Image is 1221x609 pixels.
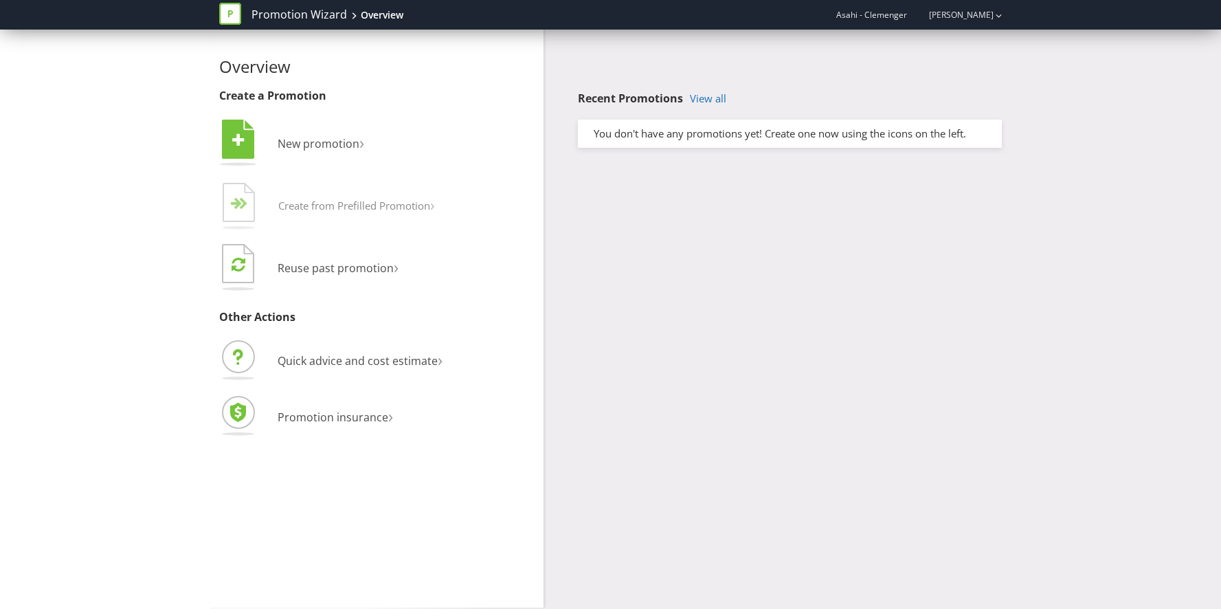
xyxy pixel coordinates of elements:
[394,255,399,278] span: ›
[583,126,996,141] div: You don't have any promotions yet! Create one now using the icons on the left.
[239,197,248,210] tspan: 
[690,93,726,104] a: View all
[430,194,435,215] span: ›
[915,9,994,21] a: [PERSON_NAME]
[219,179,436,234] button: Create from Prefilled Promotion›
[219,58,534,76] h2: Overview
[388,404,393,427] span: ›
[578,91,683,106] span: Recent Promotions
[219,311,534,324] h3: Other Actions
[232,133,245,148] tspan: 
[278,410,388,425] span: Promotion insurance
[361,8,403,22] div: Overview
[232,256,245,272] tspan: 
[278,353,438,368] span: Quick advice and cost estimate
[278,261,394,276] span: Reuse past promotion
[278,136,359,151] span: New promotion
[219,353,443,368] a: Quick advice and cost estimate›
[219,90,534,102] h3: Create a Promotion
[278,199,430,212] span: Create from Prefilled Promotion
[438,348,443,370] span: ›
[359,131,364,153] span: ›
[251,7,347,23] a: Promotion Wizard
[836,9,907,21] span: Asahi - Clemenger
[219,410,393,425] a: Promotion insurance›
